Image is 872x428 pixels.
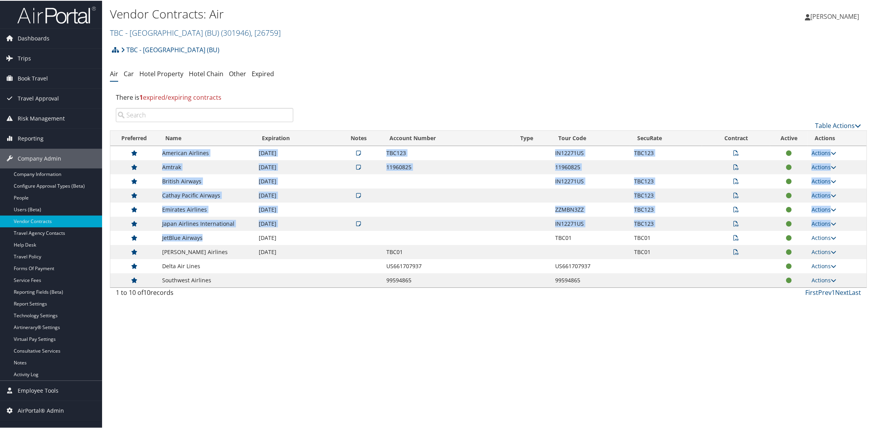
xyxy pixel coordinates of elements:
td: IN12271US [551,216,630,230]
a: Actions [812,148,836,156]
a: Air [110,69,118,77]
a: Prev [818,287,832,296]
span: Reporting [18,128,44,148]
td: TBC01 [630,244,702,258]
td: [DATE] [255,174,335,188]
a: Actions [812,233,836,241]
td: [DATE] [255,216,335,230]
a: Actions [812,276,836,283]
td: TBC123 [630,188,702,202]
a: Actions [812,247,836,255]
td: Cathay Pacific Airways [158,188,255,202]
td: ZZMBN3ZZ [551,202,630,216]
td: Amtrak [158,159,255,174]
a: Hotel Chain [189,69,223,77]
a: First [805,287,818,296]
span: ( 301946 ) [221,27,251,37]
td: TBC01 [551,230,630,244]
th: Name: activate to sort column ascending [158,130,255,145]
a: TBC - [GEOGRAPHIC_DATA] (BU) [110,27,281,37]
a: [PERSON_NAME] [805,4,867,27]
span: Dashboards [18,28,49,48]
td: TBC01 [630,230,702,244]
span: , [ 26759 ] [251,27,281,37]
td: [DATE] [255,145,335,159]
a: 1 [832,287,835,296]
td: Emirates Airlines [158,202,255,216]
th: Account Number: activate to sort column ascending [382,130,513,145]
th: Expiration: activate to sort column ascending [255,130,335,145]
div: There is [110,86,867,107]
a: Actions [812,191,836,198]
td: 99594865 [551,273,630,287]
a: Other [229,69,246,77]
td: [DATE] [255,159,335,174]
input: Search [116,107,293,121]
td: TBC01 [382,244,513,258]
h1: Vendor Contracts: Air [110,5,614,22]
td: TBC123 [630,202,702,216]
td: [DATE] [255,230,335,244]
a: TBC - [GEOGRAPHIC_DATA] (BU) [121,41,219,57]
a: Last [849,287,861,296]
td: American Airlines [158,145,255,159]
td: Japan Airlines International [158,216,255,230]
a: Actions [812,219,836,227]
span: 10 [143,287,150,296]
th: Actions [808,130,867,145]
td: IN12271US [551,174,630,188]
span: AirPortal® Admin [18,400,64,420]
th: SecuRate: activate to sort column ascending [630,130,702,145]
th: Notes: activate to sort column ascending [335,130,382,145]
td: TBC123 [382,145,513,159]
a: Actions [812,163,836,170]
td: Southwest Airlines [158,273,255,287]
a: Hotel Property [139,69,183,77]
a: Expired [252,69,274,77]
td: British Airways [158,174,255,188]
th: Active: activate to sort column ascending [770,130,808,145]
strong: 1 [139,92,143,101]
td: [DATE] [255,202,335,216]
td: US661707937 [382,258,513,273]
a: Actions [812,262,836,269]
td: [PERSON_NAME] Airlines [158,244,255,258]
th: Preferred: activate to sort column ascending [110,130,158,145]
a: Actions [812,177,836,184]
a: Actions [812,205,836,212]
a: Table Actions [815,121,861,129]
span: Company Admin [18,148,61,168]
th: Type: activate to sort column ascending [513,130,552,145]
span: Travel Approval [18,88,59,108]
span: Employee Tools [18,380,58,400]
span: expired/expiring contracts [139,92,221,101]
td: JetBlue Airways [158,230,255,244]
td: TBC123 [630,145,702,159]
td: IN12271US [551,145,630,159]
img: airportal-logo.png [17,5,96,24]
td: Delta Air Lines [158,258,255,273]
td: TBC123 [630,174,702,188]
span: [PERSON_NAME] [810,11,859,20]
a: Car [124,69,134,77]
a: Next [835,287,849,296]
td: [DATE] [255,244,335,258]
td: 99594865 [382,273,513,287]
td: US661707937 [551,258,630,273]
td: [DATE] [255,188,335,202]
td: 11960825 [551,159,630,174]
div: 1 to 10 of records [116,287,293,300]
th: Contract: activate to sort column ascending [702,130,770,145]
td: 11960825 [382,159,513,174]
span: Trips [18,48,31,68]
span: Book Travel [18,68,48,88]
span: Risk Management [18,108,65,128]
th: Tour Code: activate to sort column ascending [551,130,630,145]
td: TBC123 [630,216,702,230]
